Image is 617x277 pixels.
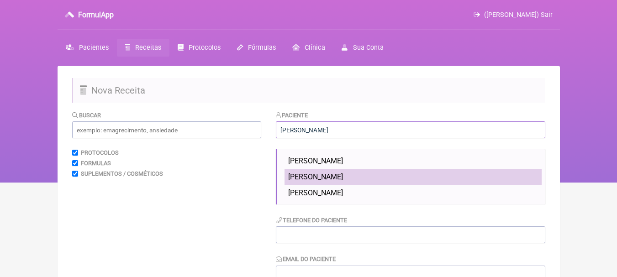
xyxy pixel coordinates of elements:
a: Protocolos [169,39,229,57]
label: Protocolos [81,149,119,156]
label: Suplementos / Cosméticos [81,170,163,177]
a: ([PERSON_NAME]) Sair [474,11,552,19]
span: ([PERSON_NAME]) Sair [484,11,553,19]
a: Sua Conta [333,39,391,57]
h2: Nova Receita [72,78,545,103]
span: Receitas [135,44,161,52]
span: Clínica [305,44,325,52]
span: Protocolos [189,44,221,52]
label: Formulas [81,160,111,167]
input: exemplo: emagrecimento, ansiedade [72,121,261,138]
a: Clínica [284,39,333,57]
label: Buscar [72,112,101,119]
span: Sua Conta [353,44,384,52]
span: [PERSON_NAME] [288,157,343,165]
label: Telefone do Paciente [276,217,348,224]
h3: FormulApp [78,10,114,19]
span: Pacientes [79,44,109,52]
span: [PERSON_NAME] [288,188,343,197]
a: Receitas [117,39,169,57]
label: Email do Paciente [276,256,336,262]
label: Paciente [276,112,308,119]
span: [PERSON_NAME] [288,172,343,181]
a: Pacientes [58,39,117,57]
span: Fórmulas [248,44,276,52]
a: Fórmulas [229,39,284,57]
